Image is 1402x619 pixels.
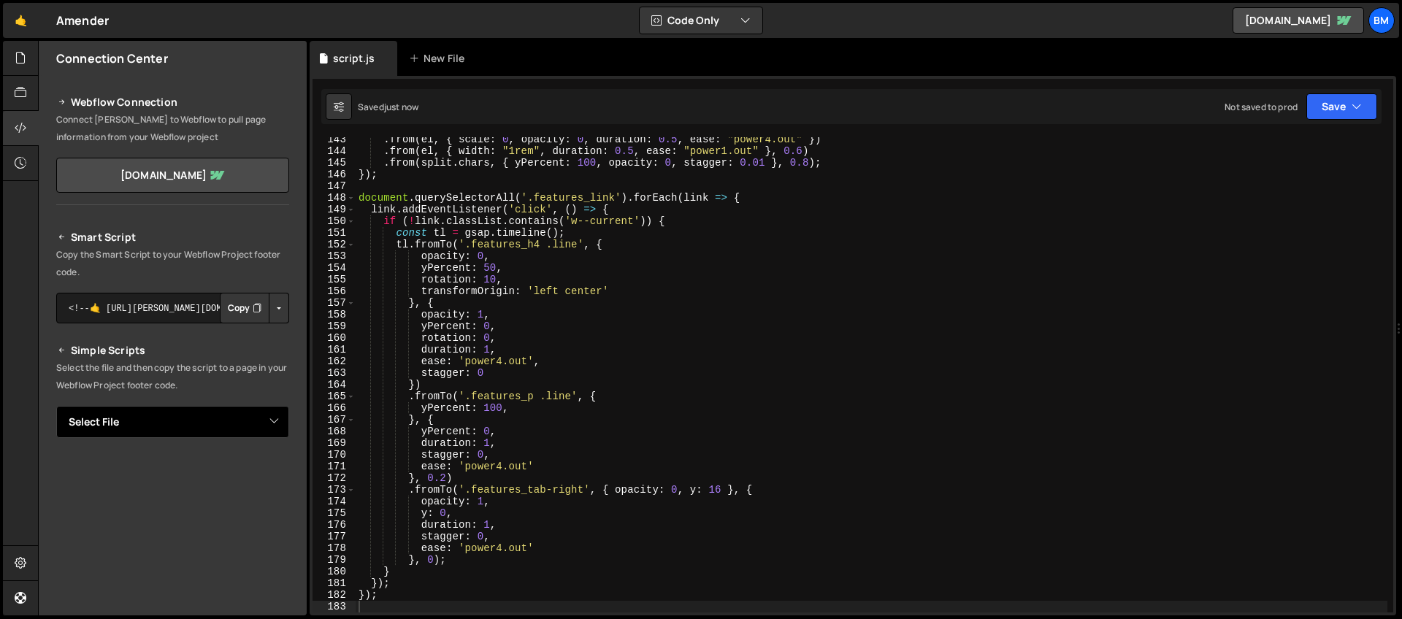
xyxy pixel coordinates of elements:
div: 176 [313,519,356,531]
div: 159 [313,320,356,332]
div: Not saved to prod [1225,101,1298,113]
div: Saved [358,101,418,113]
div: 160 [313,332,356,344]
div: Button group with nested dropdown [220,293,289,323]
div: 177 [313,531,356,542]
div: 161 [313,344,356,355]
div: 182 [313,589,356,601]
div: 158 [313,309,356,320]
div: 165 [313,391,356,402]
div: 180 [313,566,356,577]
h2: Simple Scripts [56,342,289,359]
div: 164 [313,379,356,391]
button: Code Only [640,7,762,34]
p: Connect [PERSON_NAME] to Webflow to pull page information from your Webflow project [56,111,289,146]
button: Save [1306,93,1377,120]
p: Copy the Smart Script to your Webflow Project footer code. [56,246,289,281]
iframe: YouTube video player [56,462,291,593]
div: 183 [313,601,356,612]
h2: Connection Center [56,50,168,66]
div: 150 [313,215,356,227]
a: bm [1368,7,1395,34]
div: 144 [313,145,356,157]
div: 163 [313,367,356,379]
div: 157 [313,297,356,309]
div: 155 [313,274,356,285]
textarea: <!--🤙 [URL][PERSON_NAME][DOMAIN_NAME]> <script>document.addEventListener("DOMContentLoaded", func... [56,293,289,323]
div: 167 [313,414,356,426]
div: 148 [313,192,356,204]
div: 170 [313,449,356,461]
div: 152 [313,239,356,250]
div: 166 [313,402,356,414]
a: [DOMAIN_NAME] [1233,7,1364,34]
div: 156 [313,285,356,297]
div: 149 [313,204,356,215]
div: 173 [313,484,356,496]
div: 175 [313,507,356,519]
div: just now [384,101,418,113]
h2: Webflow Connection [56,93,289,111]
div: 174 [313,496,356,507]
div: 181 [313,577,356,589]
p: Select the file and then copy the script to a page in your Webflow Project footer code. [56,359,289,394]
div: 178 [313,542,356,554]
div: 169 [313,437,356,449]
div: 146 [313,169,356,180]
div: 145 [313,157,356,169]
div: 179 [313,554,356,566]
div: 162 [313,355,356,367]
div: Amender [56,12,109,29]
div: 151 [313,227,356,239]
div: 171 [313,461,356,472]
a: 🤙 [3,3,39,38]
button: Copy [220,293,269,323]
div: 154 [313,262,356,274]
h2: Smart Script [56,228,289,246]
div: 147 [313,180,356,192]
div: 143 [313,134,356,145]
div: 168 [313,426,356,437]
div: script.js [333,51,375,66]
a: [DOMAIN_NAME] [56,158,289,193]
div: New File [409,51,470,66]
div: 153 [313,250,356,262]
div: 172 [313,472,356,484]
